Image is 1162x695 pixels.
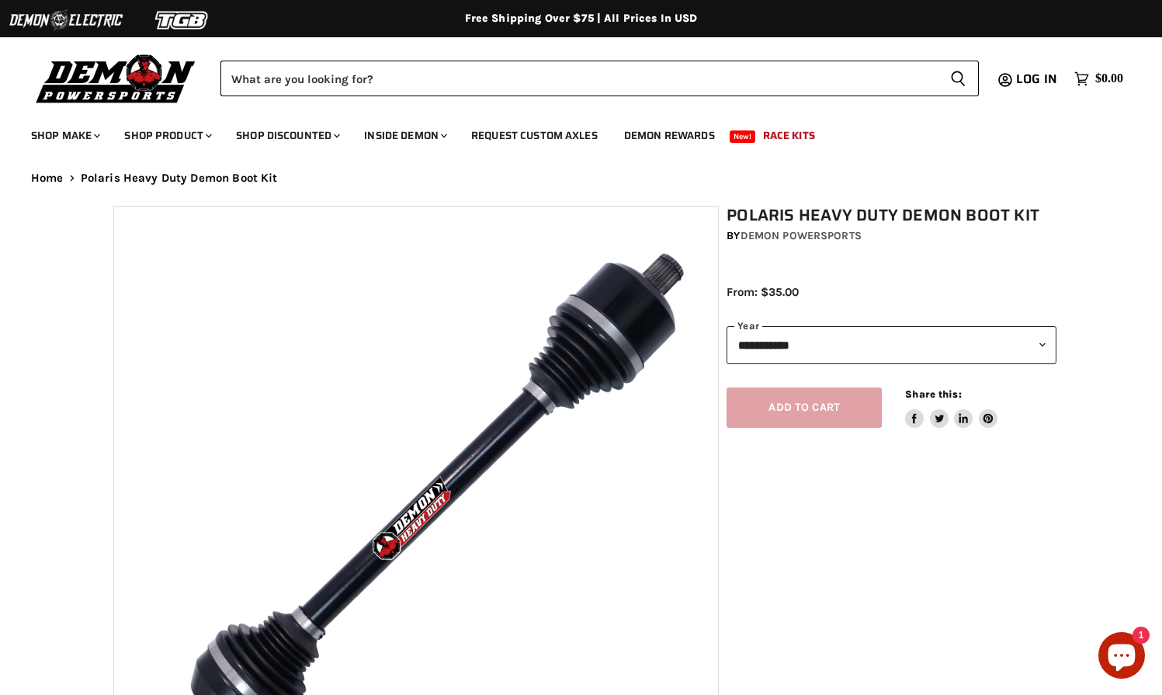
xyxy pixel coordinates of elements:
a: Race Kits [751,120,827,151]
a: Inside Demon [352,120,456,151]
h1: Polaris Heavy Duty Demon Boot Kit [727,206,1056,225]
aside: Share this: [905,387,997,429]
ul: Main menu [19,113,1119,151]
span: New! [730,130,756,143]
select: year [727,326,1056,364]
span: Polaris Heavy Duty Demon Boot Kit [81,172,278,185]
span: Log in [1016,69,1057,89]
a: Shop Discounted [224,120,349,151]
img: Demon Electric Logo 2 [8,5,124,35]
a: Home [31,172,64,185]
span: $0.00 [1095,71,1123,86]
a: Shop Make [19,120,109,151]
a: $0.00 [1067,68,1131,90]
a: Request Custom Axles [460,120,609,151]
input: Search [220,61,938,96]
span: From: $35.00 [727,285,799,299]
img: TGB Logo 2 [124,5,241,35]
inbox-online-store-chat: Shopify online store chat [1094,632,1150,683]
a: Log in [1009,72,1067,86]
a: Demon Powersports [741,229,862,242]
button: Search [938,61,979,96]
a: Demon Rewards [612,120,727,151]
div: by [727,228,1056,245]
img: Demon Powersports [31,50,201,106]
a: Shop Product [113,120,221,151]
form: Product [220,61,979,96]
span: Share this: [905,388,961,400]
